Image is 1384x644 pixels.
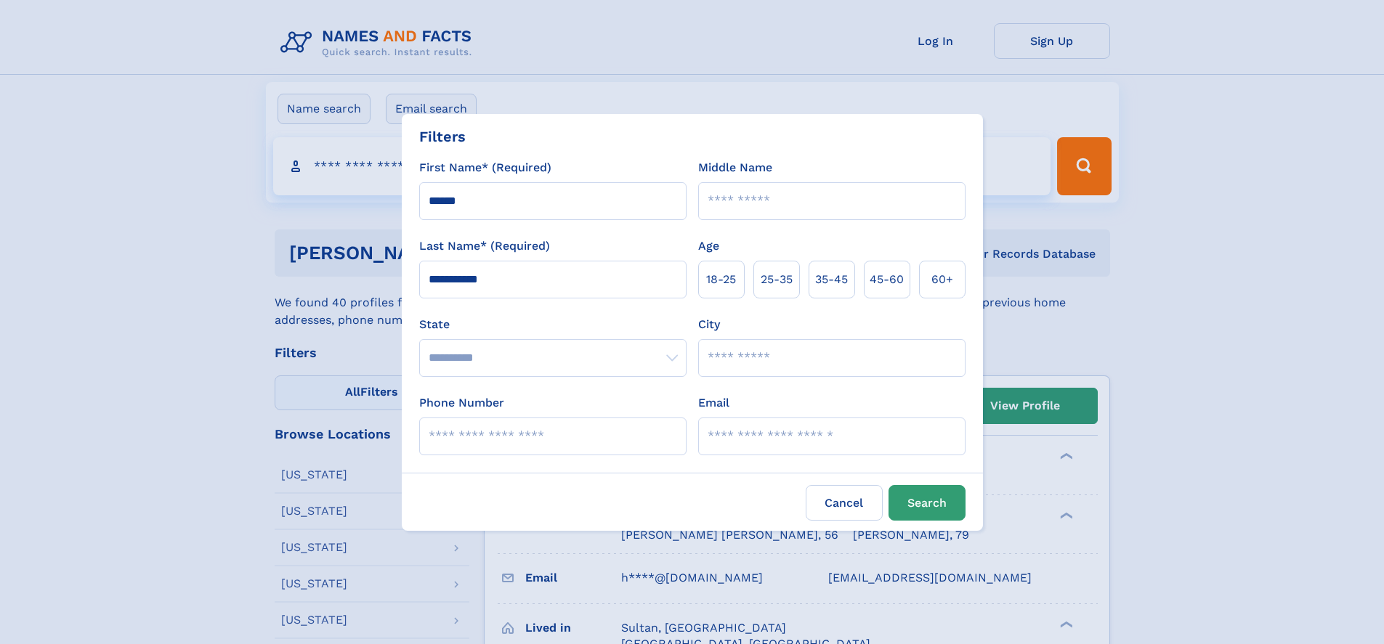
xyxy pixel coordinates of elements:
label: Email [698,394,729,412]
label: Last Name* (Required) [419,237,550,255]
div: Filters [419,126,466,147]
span: 60+ [931,271,953,288]
span: 18‑25 [706,271,736,288]
label: State [419,316,687,333]
label: Phone Number [419,394,504,412]
button: Search [889,485,966,521]
span: 45‑60 [870,271,904,288]
label: Cancel [806,485,883,521]
span: 35‑45 [815,271,848,288]
label: First Name* (Required) [419,159,551,176]
label: Middle Name [698,159,772,176]
span: 25‑35 [761,271,793,288]
label: City [698,316,720,333]
label: Age [698,237,719,255]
